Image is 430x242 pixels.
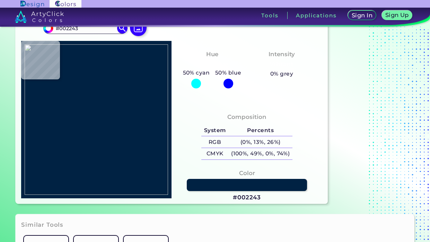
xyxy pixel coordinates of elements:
h3: #002243 [233,193,261,202]
h5: System [201,125,228,136]
h5: 50% cyan [180,68,212,77]
a: Sign Up [383,11,411,20]
h5: CMYK [201,148,228,159]
h5: 50% blue [212,68,244,77]
h4: Color [239,168,255,178]
img: icon picture [130,19,147,36]
img: ArtyClick Design logo [20,1,44,7]
h3: Tools [261,13,278,18]
a: Sign In [349,11,375,20]
h5: Sign In [352,13,372,18]
h3: Cyan-Blue [192,60,231,69]
img: icon search [117,23,128,33]
h3: Vibrant [267,60,297,69]
h5: (0%, 13%, 26%) [228,136,292,148]
h5: Sign Up [386,12,408,18]
h5: Percents [228,125,292,136]
input: type color.. [53,24,117,33]
h5: RGB [201,136,228,148]
h3: Applications [296,13,336,18]
h4: Intensity [269,49,295,59]
h5: 0% grey [270,69,293,78]
h4: Hue [206,49,218,59]
img: logo_artyclick_colors_white.svg [15,10,64,23]
h3: Similar Tools [21,221,63,229]
h5: (100%, 49%, 0%, 74%) [228,148,292,159]
h4: Composition [227,112,266,122]
img: f6764cfc-fa6b-4b6f-9092-6cd2cdca6b05 [25,44,168,195]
